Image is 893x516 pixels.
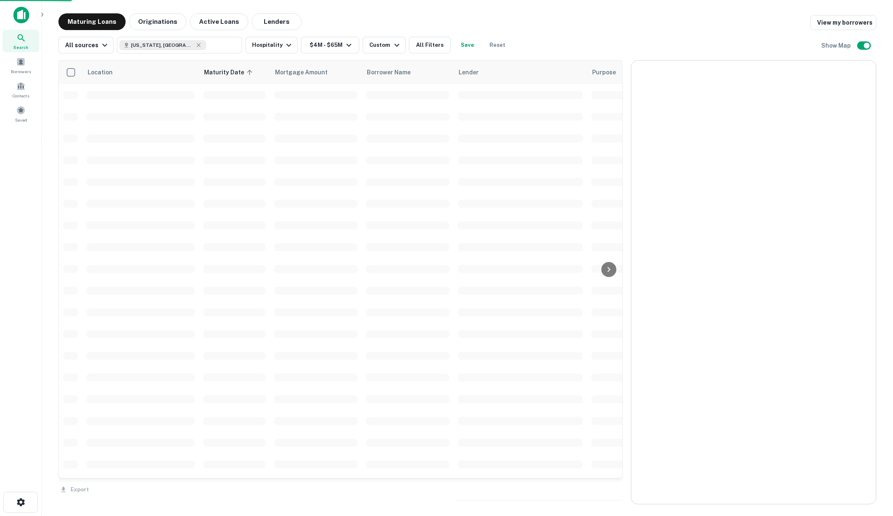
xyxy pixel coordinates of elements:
[454,37,481,53] button: Save your search to get updates of matches that match your search criteria.
[459,67,479,77] span: Lender
[270,61,362,84] th: Mortgage Amount
[3,78,39,101] a: Contacts
[592,67,616,77] span: Purpose
[58,37,114,53] button: All sources
[131,41,194,49] span: [US_STATE], [GEOGRAPHIC_DATA]
[363,37,405,53] button: Custom
[204,67,255,77] span: Maturity Date
[13,44,28,51] span: Search
[587,61,633,84] th: Purpose
[275,67,338,77] span: Mortgage Amount
[3,54,39,76] a: Borrowers
[13,92,29,99] span: Contacts
[245,37,298,53] button: Hospitality
[15,117,27,123] span: Saved
[367,67,411,77] span: Borrower Name
[199,61,270,84] th: Maturity Date
[129,13,187,30] button: Originations
[484,37,511,53] button: Reset
[409,37,451,53] button: All Filters
[58,13,126,30] button: Maturing Loans
[851,449,893,489] iframe: Chat Widget
[87,67,113,77] span: Location
[301,37,359,53] button: $4M - $65M
[82,61,199,84] th: Location
[252,13,302,30] button: Lenders
[369,40,401,50] div: Custom
[190,13,248,30] button: Active Loans
[362,61,454,84] th: Borrower Name
[810,15,876,30] a: View my borrowers
[3,102,39,125] a: Saved
[821,41,852,50] h6: Show Map
[454,61,587,84] th: Lender
[3,30,39,52] a: Search
[13,7,29,23] img: capitalize-icon.png
[65,40,110,50] div: All sources
[11,68,31,75] span: Borrowers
